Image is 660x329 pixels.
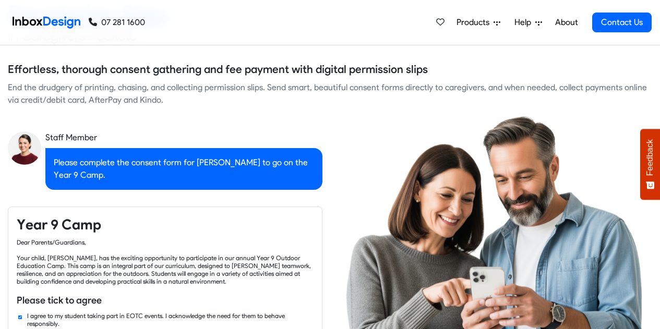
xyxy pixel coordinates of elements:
[640,129,660,200] button: Feedback - Show survey
[552,12,581,33] a: About
[645,139,655,176] span: Feedback
[8,81,652,106] div: End the drudgery of printing, chasing, and collecting permission slips. Send smart, beautiful con...
[17,215,314,234] h4: Year 9 Camp
[514,16,535,29] span: Help
[8,131,41,165] img: staff_avatar.png
[89,16,145,29] a: 07 281 1600
[457,16,494,29] span: Products
[452,12,505,33] a: Products
[45,148,322,190] div: Please complete the consent form for [PERSON_NAME] to go on the Year 9 Camp.
[17,238,314,285] div: Dear Parents/Guardians, Your child, [PERSON_NAME], has the exciting opportunity to participate in...
[45,131,322,144] div: Staff Member
[592,13,652,32] a: Contact Us
[17,294,314,307] h6: Please tick to agree
[8,62,428,77] h5: Effortless, thorough consent gathering and fee payment with digital permission slips
[27,312,314,327] label: I agree to my student taking part in EOTC events. I acknowledge the need for them to behave respo...
[510,12,546,33] a: Help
